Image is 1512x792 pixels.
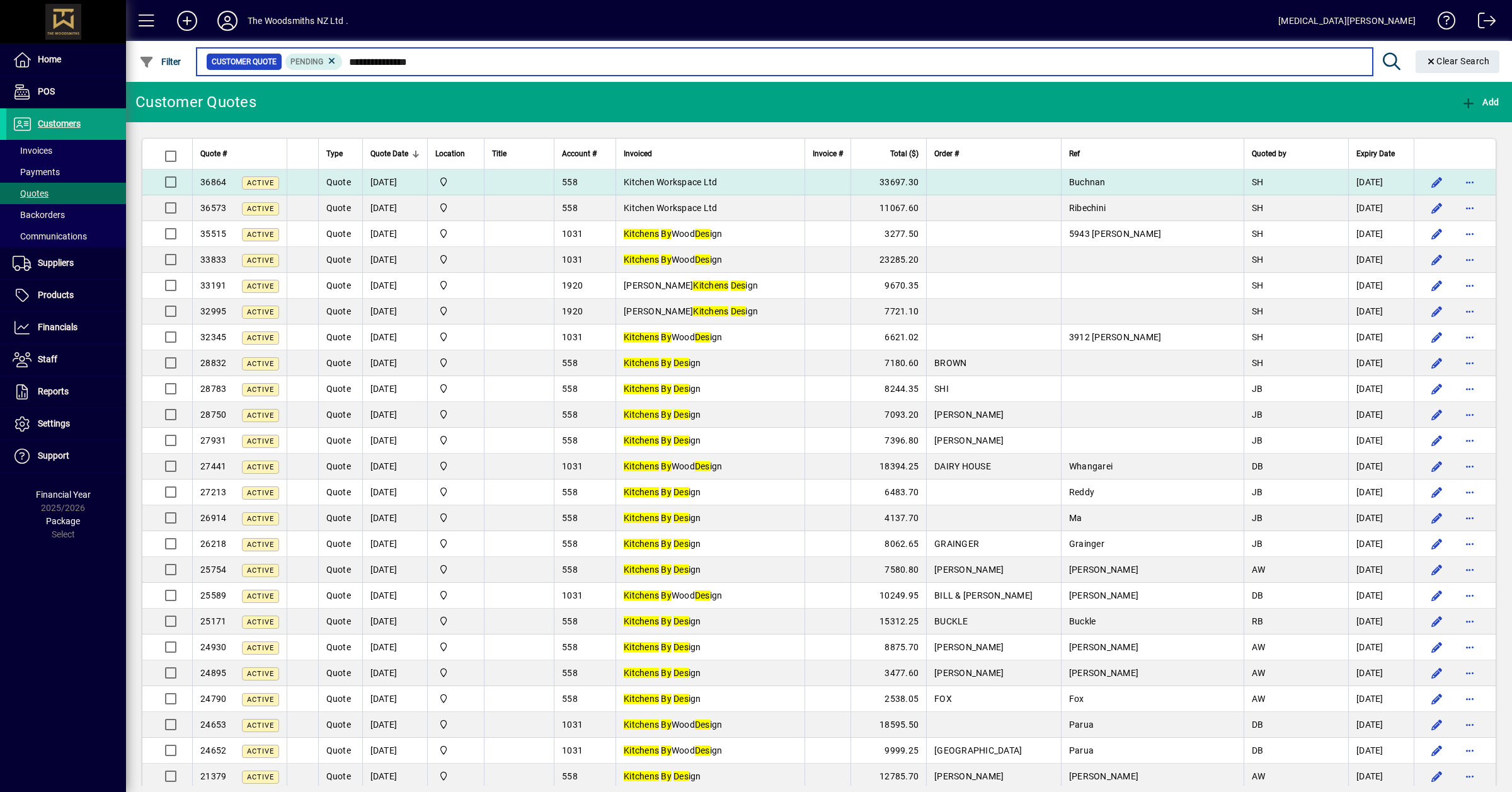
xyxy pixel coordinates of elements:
span: 33191 [200,280,226,290]
span: Quote [326,384,351,394]
span: Active [247,334,274,342]
a: Settings [6,408,126,440]
button: More options [1460,456,1480,476]
em: Kitchens [624,435,659,445]
em: By [661,384,672,394]
em: Des [695,461,710,471]
button: More options [1460,353,1480,373]
span: Kitchen Workspace Ltd [624,203,717,213]
span: 1031 [562,229,583,239]
td: [DATE] [362,169,427,195]
em: By [661,332,672,342]
button: Edit [1427,585,1447,605]
em: Kitchens [624,461,659,471]
span: Active [247,386,274,394]
a: Staff [6,344,126,376]
td: [DATE] [1348,428,1414,454]
span: Active [247,437,274,445]
span: JB [1252,487,1263,497]
span: The Woodsmiths [435,356,476,370]
em: By [661,487,672,497]
span: Active [247,463,274,471]
span: 558 [562,177,578,187]
span: Active [247,282,274,290]
span: Active [247,308,274,316]
button: Edit [1427,560,1447,580]
td: [DATE] [1348,299,1414,324]
button: Edit [1427,379,1447,399]
span: [PERSON_NAME] [934,410,1004,420]
td: 7093.20 [850,402,926,428]
span: 32345 [200,332,226,342]
span: Quote [326,306,351,316]
span: Quote [326,255,351,265]
div: Invoiced [624,147,797,161]
span: 3912 [PERSON_NAME] [1069,332,1162,342]
span: 28832 [200,358,226,368]
span: Quote [326,332,351,342]
a: Home [6,44,126,76]
span: Title [492,147,507,161]
button: More options [1460,560,1480,580]
em: Kitchens [624,384,659,394]
a: Support [6,440,126,472]
span: Quote [326,487,351,497]
td: [DATE] [362,376,427,402]
span: Quote [326,410,351,420]
a: Backorders [6,204,126,226]
span: Quote [326,177,351,187]
td: 6621.02 [850,324,926,350]
em: Des [673,410,689,420]
span: SH [1252,306,1264,316]
a: Financials [6,312,126,343]
td: 9670.35 [850,273,926,299]
span: Order # [934,147,959,161]
div: Quoted by [1252,147,1341,161]
td: 33697.30 [850,169,926,195]
td: [DATE] [362,428,427,454]
span: Location [435,147,465,161]
a: Knowledge Base [1428,3,1456,43]
button: More options [1460,585,1480,605]
button: Clear [1416,50,1500,73]
button: More options [1460,689,1480,709]
span: Active [247,256,274,265]
span: Add [1461,97,1499,107]
span: 28750 [200,410,226,420]
button: More options [1460,715,1480,735]
button: Edit [1427,689,1447,709]
button: Edit [1427,224,1447,244]
td: [DATE] [1348,350,1414,376]
button: More options [1460,301,1480,321]
button: More options [1460,740,1480,760]
span: Quote [326,358,351,368]
span: Staff [38,354,57,364]
button: Edit [1427,430,1447,451]
span: Whangarei [1069,461,1113,471]
button: Edit [1427,327,1447,347]
button: More options [1460,172,1480,192]
span: Pending [290,57,323,66]
span: The Woodsmiths [435,253,476,267]
span: 1920 [562,280,583,290]
td: 23285.20 [850,247,926,273]
em: By [661,255,672,265]
span: Quote [326,229,351,239]
span: Active [247,360,274,368]
span: [PERSON_NAME] [934,435,1004,445]
em: Kitchens [624,358,659,368]
span: BROWN [934,358,966,368]
span: Customer Quote [212,55,277,68]
span: 28783 [200,384,226,394]
em: Des [673,513,689,523]
span: 558 [562,410,578,420]
button: Edit [1427,766,1447,786]
span: SHI [934,384,949,394]
span: ign [624,384,701,394]
button: More options [1460,663,1480,683]
td: [DATE] [362,195,427,221]
span: The Woodsmiths [435,433,476,447]
button: More options [1460,224,1480,244]
span: 1920 [562,306,583,316]
span: SH [1252,332,1264,342]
